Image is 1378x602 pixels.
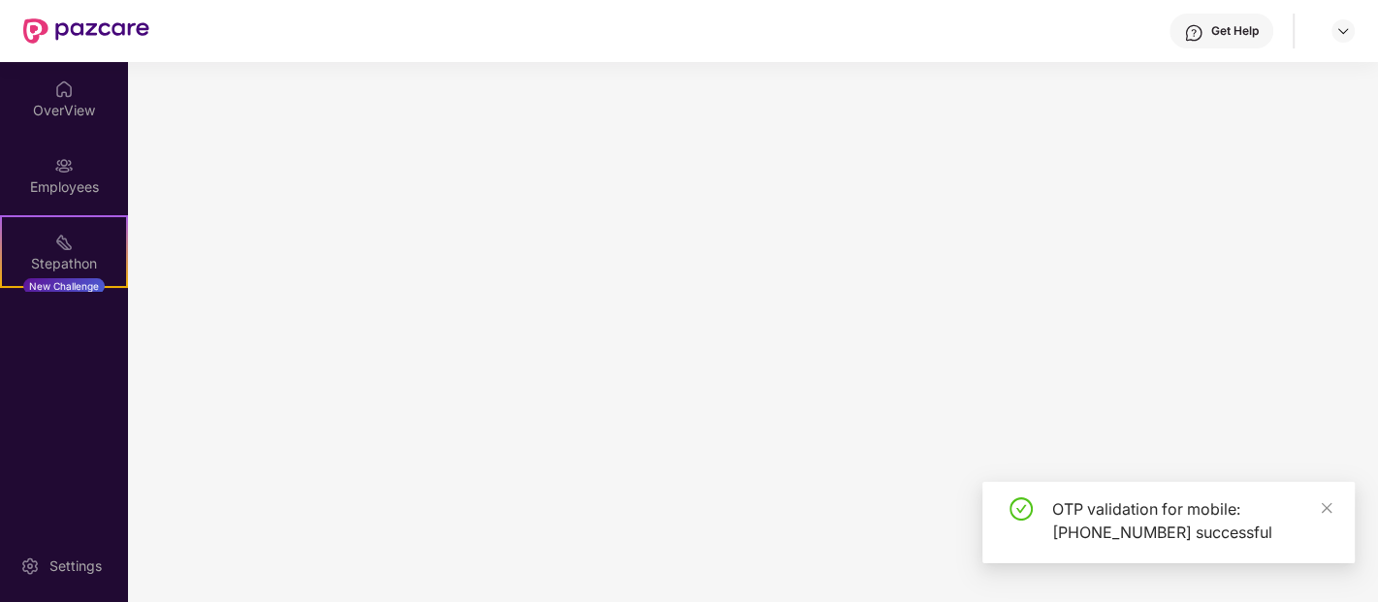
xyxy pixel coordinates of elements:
[54,233,74,252] img: svg+xml;base64,PHN2ZyB4bWxucz0iaHR0cDovL3d3dy53My5vcmcvMjAwMC9zdmciIHdpZHRoPSIyMSIgaGVpZ2h0PSIyMC...
[1052,497,1331,544] div: OTP validation for mobile: [PHONE_NUMBER] successful
[1009,497,1033,521] span: check-circle
[23,278,105,294] div: New Challenge
[23,18,149,44] img: New Pazcare Logo
[54,156,74,175] img: svg+xml;base64,PHN2ZyBpZD0iRW1wbG95ZWVzIiB4bWxucz0iaHR0cDovL3d3dy53My5vcmcvMjAwMC9zdmciIHdpZHRoPS...
[1211,23,1259,39] div: Get Help
[44,556,108,576] div: Settings
[2,254,126,273] div: Stepathon
[1335,23,1351,39] img: svg+xml;base64,PHN2ZyBpZD0iRHJvcGRvd24tMzJ4MzIiIHhtbG5zPSJodHRwOi8vd3d3LnczLm9yZy8yMDAwL3N2ZyIgd2...
[20,556,40,576] img: svg+xml;base64,PHN2ZyBpZD0iU2V0dGluZy0yMHgyMCIgeG1sbnM9Imh0dHA6Ly93d3cudzMub3JnLzIwMDAvc3ZnIiB3aW...
[54,79,74,99] img: svg+xml;base64,PHN2ZyBpZD0iSG9tZSIgeG1sbnM9Imh0dHA6Ly93d3cudzMub3JnLzIwMDAvc3ZnIiB3aWR0aD0iMjAiIG...
[1184,23,1203,43] img: svg+xml;base64,PHN2ZyBpZD0iSGVscC0zMngzMiIgeG1sbnM9Imh0dHA6Ly93d3cudzMub3JnLzIwMDAvc3ZnIiB3aWR0aD...
[1320,501,1333,515] span: close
